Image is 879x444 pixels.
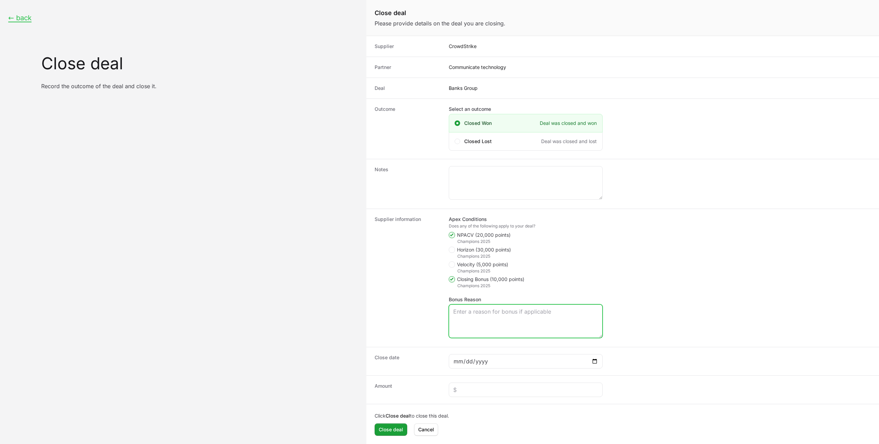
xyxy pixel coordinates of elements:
[457,261,508,268] span: Velocity (5,000 points)
[457,239,603,244] div: Champions 2025
[375,43,441,50] dt: Supplier
[375,354,441,369] dt: Close date
[449,43,871,50] dd: CrowdStrike
[449,106,603,113] label: Select an outcome
[449,296,603,303] label: Bonus Reason
[457,254,603,259] div: Champions 2025
[449,64,871,71] dd: Communicate technology
[453,386,598,394] input: $
[41,83,349,90] p: Record the outcome of the deal and close it.
[541,138,597,145] span: Deal was closed and lost
[457,283,603,289] div: Champions 2025
[375,383,441,397] dt: Amount
[457,246,511,253] span: Horizon (30,000 points)
[414,423,438,436] button: Cancel
[457,232,511,238] span: NPACV (20,000 points)
[375,166,441,202] dt: Notes
[457,268,603,274] div: Champions 2025
[375,106,441,152] dt: Outcome
[449,85,871,92] dd: Banks Group
[449,223,603,229] div: Does any of the following apply to your deal?
[449,216,487,223] legend: Apex Conditions
[375,412,871,419] p: Click to close this deal.
[464,120,492,127] span: Closed Won
[366,36,879,404] dl: Close deal form
[379,425,403,434] span: Close deal
[375,19,871,27] p: Please provide details on the deal you are closing.
[375,216,441,340] dt: Supplier information
[418,425,434,434] span: Cancel
[41,55,358,72] h1: Close deal
[8,14,32,22] button: ← back
[375,8,871,18] h1: Close deal
[457,276,524,283] span: Closing Bonus (10,000 points)
[464,138,492,145] span: Closed Lost
[540,120,597,127] span: Deal was closed and won
[375,64,441,71] dt: Partner
[375,85,441,92] dt: Deal
[386,413,410,419] b: Close deal
[375,423,407,436] button: Close deal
